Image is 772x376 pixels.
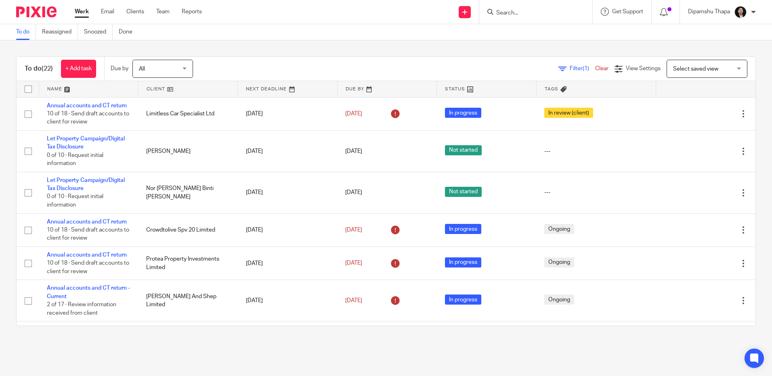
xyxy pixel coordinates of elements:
[47,302,116,316] span: 2 of 17 · Review information received from client
[182,8,202,16] a: Reports
[111,65,128,73] p: Due by
[544,257,574,267] span: Ongoing
[688,8,730,16] p: Dipamshu Thapa
[42,24,78,40] a: Reassigned
[626,66,661,71] span: View Settings
[42,65,53,72] span: (22)
[47,111,129,125] span: 10 of 18 · Send draft accounts to client for review
[238,97,337,130] td: [DATE]
[138,322,237,350] td: Summersalt Properties Limited
[138,213,237,246] td: Crowdtolive Spv 20 Limited
[544,147,648,155] div: ---
[445,257,481,267] span: In progress
[47,227,129,241] span: 10 of 18 · Send draft accounts to client for review
[47,252,127,258] a: Annual accounts and CT return
[544,295,574,305] span: Ongoing
[47,261,129,275] span: 10 of 18 · Send draft accounts to client for review
[445,295,481,305] span: In progress
[345,227,362,233] span: [DATE]
[138,130,237,172] td: [PERSON_NAME]
[138,97,237,130] td: Limitless Car Specialist Ltd
[156,8,170,16] a: Team
[345,148,362,154] span: [DATE]
[734,6,747,19] img: Dipamshu2.jpg
[75,8,89,16] a: Work
[544,224,574,234] span: Ongoing
[119,24,138,40] a: Done
[238,247,337,280] td: [DATE]
[238,213,337,246] td: [DATE]
[445,145,482,155] span: Not started
[139,66,145,72] span: All
[445,224,481,234] span: In progress
[544,108,593,118] span: In review (client)
[47,136,125,150] a: Let Property Campaign/Digital Tax Disclosure
[583,66,589,71] span: (1)
[47,194,103,208] span: 0 of 10 · Request initial information
[238,130,337,172] td: [DATE]
[595,66,608,71] a: Clear
[544,188,648,196] div: ---
[138,280,237,322] td: [PERSON_NAME] And Shep Limited
[445,187,482,197] span: Not started
[47,152,103,167] span: 0 of 10 · Request initial information
[138,247,237,280] td: Protea Property Investments Limited
[570,66,595,71] span: Filter
[238,172,337,213] td: [DATE]
[612,9,643,15] span: Get Support
[47,219,127,225] a: Annual accounts and CT return
[25,65,53,73] h1: To do
[16,24,36,40] a: To do
[238,280,337,322] td: [DATE]
[47,103,127,109] a: Annual accounts and CT return
[345,190,362,196] span: [DATE]
[345,298,362,303] span: [DATE]
[445,108,481,118] span: In progress
[138,172,237,213] td: Nor [PERSON_NAME] Binti [PERSON_NAME]
[345,261,362,266] span: [DATE]
[238,322,337,350] td: [DATE]
[673,66,718,72] span: Select saved view
[126,8,144,16] a: Clients
[84,24,113,40] a: Snoozed
[61,60,96,78] a: + Add task
[495,10,568,17] input: Search
[545,87,558,91] span: Tags
[47,285,130,299] a: Annual accounts and CT return - Current
[101,8,114,16] a: Email
[345,111,362,117] span: [DATE]
[47,178,125,191] a: Let Property Campaign/Digital Tax Disclosure
[16,6,57,17] img: Pixie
